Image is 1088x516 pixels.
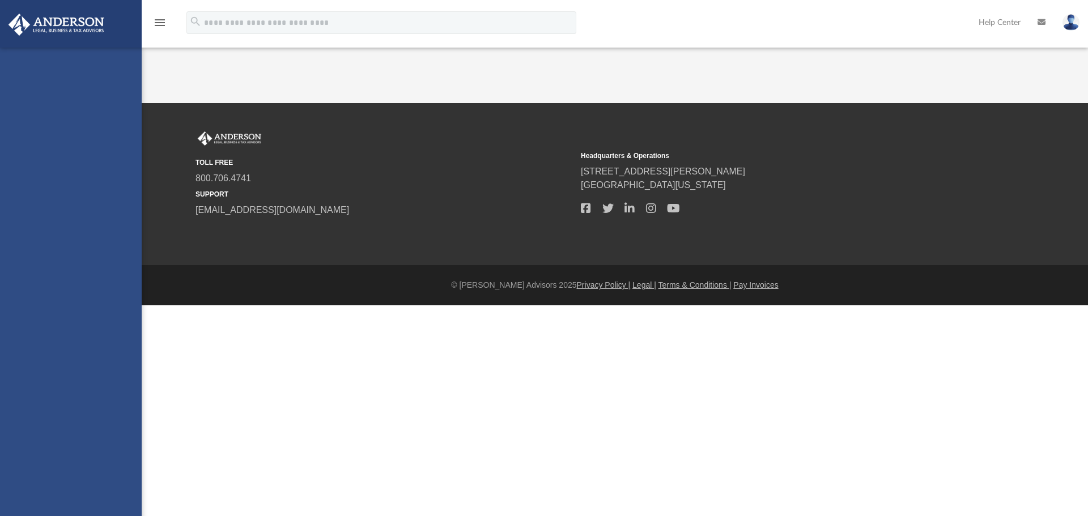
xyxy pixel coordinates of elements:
a: menu [153,22,167,29]
img: User Pic [1062,14,1079,31]
a: [EMAIL_ADDRESS][DOMAIN_NAME] [195,205,349,215]
small: TOLL FREE [195,157,573,168]
a: [GEOGRAPHIC_DATA][US_STATE] [581,180,726,190]
i: search [189,15,202,28]
a: Privacy Policy | [577,280,631,289]
img: Anderson Advisors Platinum Portal [195,131,263,146]
a: Legal | [632,280,656,289]
i: menu [153,16,167,29]
img: Anderson Advisors Platinum Portal [5,14,108,36]
a: 800.706.4741 [195,173,251,183]
small: SUPPORT [195,189,573,199]
div: © [PERSON_NAME] Advisors 2025 [142,279,1088,291]
a: Terms & Conditions | [658,280,732,289]
small: Headquarters & Operations [581,151,958,161]
a: [STREET_ADDRESS][PERSON_NAME] [581,167,745,176]
a: Pay Invoices [733,280,778,289]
